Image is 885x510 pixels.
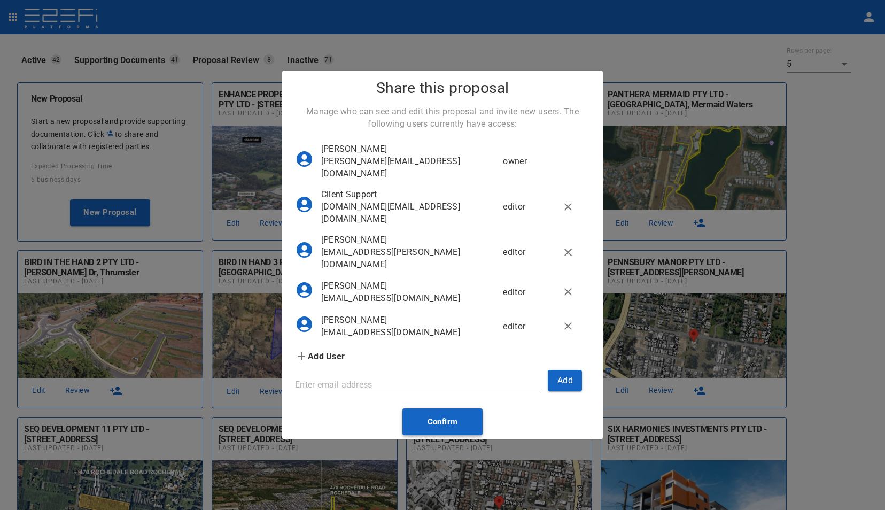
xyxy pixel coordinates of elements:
[308,350,345,362] p: Add User
[503,320,538,333] p: editor
[295,105,590,130] p: Manage who can see and edit this proposal and invite new users. The following users currently hav...
[321,155,486,180] p: [PERSON_NAME][EMAIL_ADDRESS][DOMAIN_NAME]
[321,234,486,246] p: [PERSON_NAME]
[376,79,509,97] h4: Share this proposal
[503,246,538,258] p: editor
[321,292,486,304] p: [EMAIL_ADDRESS][DOMAIN_NAME]
[503,200,538,213] p: editor
[321,314,486,326] p: [PERSON_NAME]
[321,326,486,338] p: [EMAIL_ADDRESS][DOMAIN_NAME]
[503,286,538,298] p: editor
[321,143,486,155] p: [PERSON_NAME]
[321,200,486,225] p: [DOMAIN_NAME][EMAIL_ADDRESS][DOMAIN_NAME]
[402,408,483,435] button: Confirm
[321,188,486,200] p: Client Support
[548,370,582,391] button: Add
[503,155,538,167] p: owner
[321,280,486,292] p: [PERSON_NAME]
[321,246,486,271] p: [EMAIL_ADDRESS][PERSON_NAME][DOMAIN_NAME]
